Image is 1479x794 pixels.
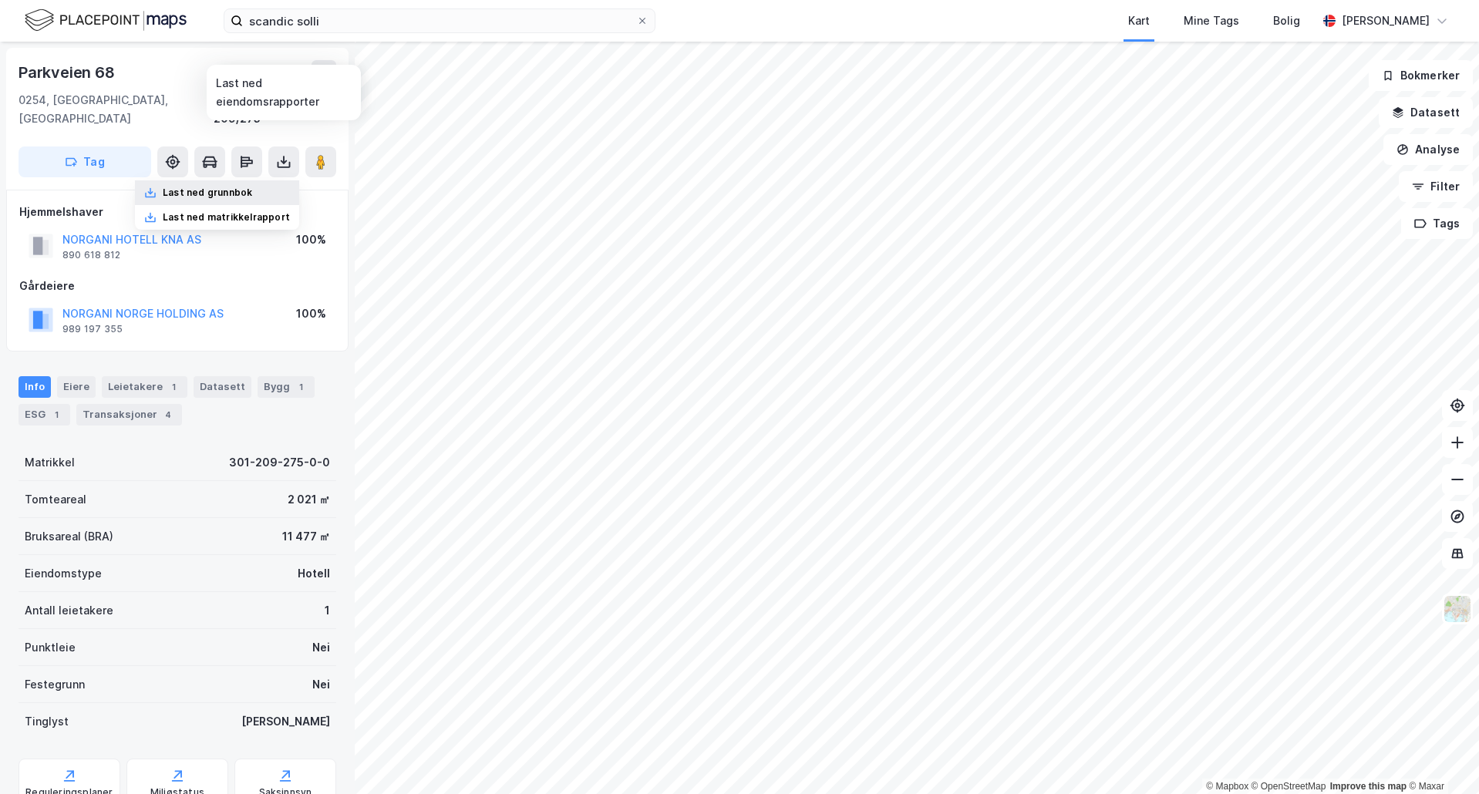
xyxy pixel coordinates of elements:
[166,379,181,395] div: 1
[1128,12,1150,30] div: Kart
[25,527,113,546] div: Bruksareal (BRA)
[19,404,70,426] div: ESG
[325,601,330,620] div: 1
[1402,720,1479,794] div: Kontrollprogram for chat
[194,376,251,398] div: Datasett
[19,60,118,85] div: Parkveien 68
[160,407,176,422] div: 4
[1184,12,1239,30] div: Mine Tags
[288,490,330,509] div: 2 021 ㎡
[19,146,151,177] button: Tag
[214,91,336,128] div: [GEOGRAPHIC_DATA], 209/275
[25,601,113,620] div: Antall leietakere
[25,490,86,509] div: Tomteareal
[1443,594,1472,624] img: Z
[62,249,120,261] div: 890 618 812
[1206,781,1248,792] a: Mapbox
[19,203,335,221] div: Hjemmelshaver
[25,675,85,694] div: Festegrunn
[25,7,187,34] img: logo.f888ab2527a4732fd821a326f86c7f29.svg
[1401,208,1473,239] button: Tags
[282,527,330,546] div: 11 477 ㎡
[25,453,75,472] div: Matrikkel
[76,404,182,426] div: Transaksjoner
[25,638,76,657] div: Punktleie
[25,712,69,731] div: Tinglyst
[62,323,123,335] div: 989 197 355
[19,277,335,295] div: Gårdeiere
[57,376,96,398] div: Eiere
[1330,781,1407,792] a: Improve this map
[1399,171,1473,202] button: Filter
[163,211,290,224] div: Last ned matrikkelrapport
[298,564,330,583] div: Hotell
[49,407,64,422] div: 1
[1252,781,1326,792] a: OpenStreetMap
[1273,12,1300,30] div: Bolig
[1342,12,1430,30] div: [PERSON_NAME]
[102,376,187,398] div: Leietakere
[243,9,636,32] input: Søk på adresse, matrikkel, gårdeiere, leietakere eller personer
[312,675,330,694] div: Nei
[1383,134,1473,165] button: Analyse
[293,379,308,395] div: 1
[163,187,252,199] div: Last ned grunnbok
[19,376,51,398] div: Info
[258,376,315,398] div: Bygg
[25,564,102,583] div: Eiendomstype
[241,712,330,731] div: [PERSON_NAME]
[229,453,330,472] div: 301-209-275-0-0
[1379,97,1473,128] button: Datasett
[1369,60,1473,91] button: Bokmerker
[19,91,214,128] div: 0254, [GEOGRAPHIC_DATA], [GEOGRAPHIC_DATA]
[1402,720,1479,794] iframe: Chat Widget
[312,638,330,657] div: Nei
[296,304,326,323] div: 100%
[296,230,326,249] div: 100%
